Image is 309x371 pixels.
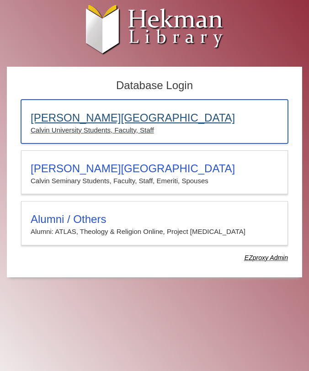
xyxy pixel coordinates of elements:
[31,175,278,187] p: Calvin Seminary Students, Faculty, Staff, Emeriti, Spouses
[31,213,278,238] summary: Alumni / OthersAlumni: ATLAS, Theology & Religion Online, Project [MEDICAL_DATA]
[31,111,278,124] h3: [PERSON_NAME][GEOGRAPHIC_DATA]
[21,150,288,194] a: [PERSON_NAME][GEOGRAPHIC_DATA]Calvin Seminary Students, Faculty, Staff, Emeriti, Spouses
[21,100,288,143] a: [PERSON_NAME][GEOGRAPHIC_DATA]Calvin University Students, Faculty, Staff
[31,162,278,175] h3: [PERSON_NAME][GEOGRAPHIC_DATA]
[31,213,278,226] h3: Alumni / Others
[245,254,288,261] dfn: Use Alumni login
[31,124,278,136] p: Calvin University Students, Faculty, Staff
[31,226,278,238] p: Alumni: ATLAS, Theology & Religion Online, Project [MEDICAL_DATA]
[16,76,293,95] h2: Database Login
